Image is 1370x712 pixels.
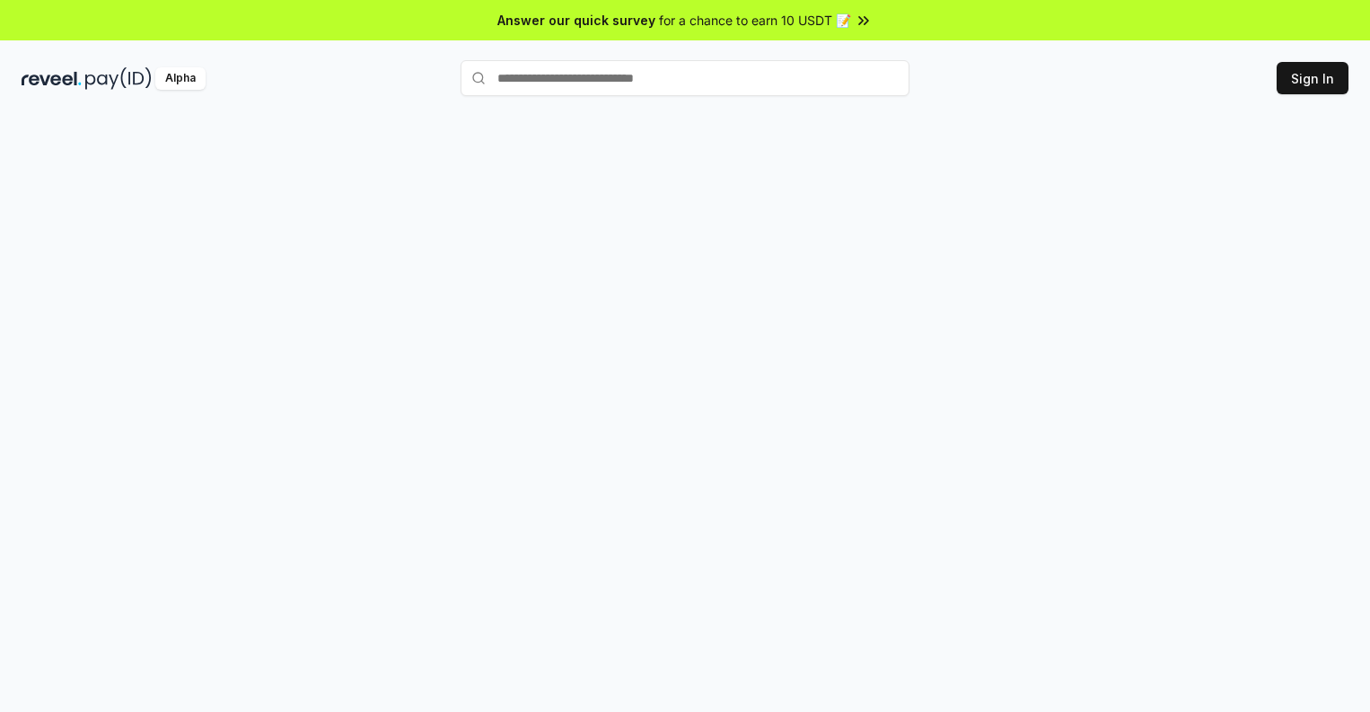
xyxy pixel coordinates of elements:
[659,11,851,30] span: for a chance to earn 10 USDT 📝
[1277,62,1348,94] button: Sign In
[155,67,206,90] div: Alpha
[85,67,152,90] img: pay_id
[497,11,655,30] span: Answer our quick survey
[22,67,82,90] img: reveel_dark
